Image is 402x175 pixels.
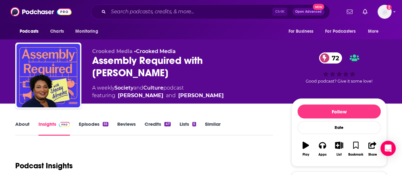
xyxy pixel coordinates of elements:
span: and [133,85,143,91]
button: open menu [284,25,321,37]
button: Bookmark [347,138,364,160]
button: open menu [364,25,387,37]
div: Rate [297,121,381,134]
span: and [166,92,176,99]
a: Episodes55 [79,121,108,136]
a: Reviews [117,121,136,136]
span: Crooked Media [92,48,133,54]
a: Society [114,85,133,91]
svg: Add a profile image [386,5,392,10]
img: User Profile [378,5,392,19]
div: 5 [192,122,196,126]
button: List [331,138,347,160]
span: • [134,48,176,54]
input: Search podcasts, credits, & more... [108,7,272,17]
a: Lists5 [180,121,196,136]
a: Show notifications dropdown [344,6,355,17]
span: Open Advanced [295,10,322,13]
a: Show notifications dropdown [360,6,370,17]
a: About [15,121,30,136]
button: Share [364,138,381,160]
div: Search podcasts, credits, & more... [91,4,330,19]
span: For Podcasters [325,27,356,36]
span: 72 [325,52,342,64]
span: Logged in as AtriaBooks [378,5,392,19]
button: Play [297,138,314,160]
div: A weekly podcast [92,84,224,99]
span: For Business [288,27,313,36]
span: Podcasts [20,27,38,36]
div: [PERSON_NAME] [178,92,224,99]
img: Assembly Required with Stacey Abrams [17,44,80,107]
span: Monitoring [75,27,98,36]
div: Share [368,153,377,157]
a: Culture [143,85,163,91]
span: New [313,4,324,10]
span: featuring [92,92,224,99]
a: Stacey Abrams [118,92,163,99]
img: Podchaser Pro [59,122,70,127]
button: Apps [314,138,330,160]
div: 55 [103,122,108,126]
span: Ctrl K [272,8,287,16]
span: Good podcast? Give it some love! [306,79,372,84]
div: 47 [164,122,170,126]
a: 72 [319,52,342,64]
a: Crooked Media [136,48,176,54]
span: Charts [50,27,64,36]
button: Follow [297,104,381,118]
a: Charts [46,25,68,37]
button: Show profile menu [378,5,392,19]
img: Podchaser - Follow, Share and Rate Podcasts [10,6,72,18]
a: InsightsPodchaser Pro [38,121,70,136]
div: Apps [318,153,327,157]
div: Open Intercom Messenger [380,141,396,156]
h1: Podcast Insights [15,161,73,171]
div: Bookmark [348,153,363,157]
button: Open AdvancedNew [292,8,324,16]
button: open menu [321,25,365,37]
div: List [337,153,342,157]
span: More [368,27,379,36]
div: Play [303,153,309,157]
a: Similar [205,121,221,136]
button: open menu [71,25,106,37]
div: 72Good podcast? Give it some love! [291,48,387,88]
a: Credits47 [145,121,170,136]
button: open menu [15,25,47,37]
